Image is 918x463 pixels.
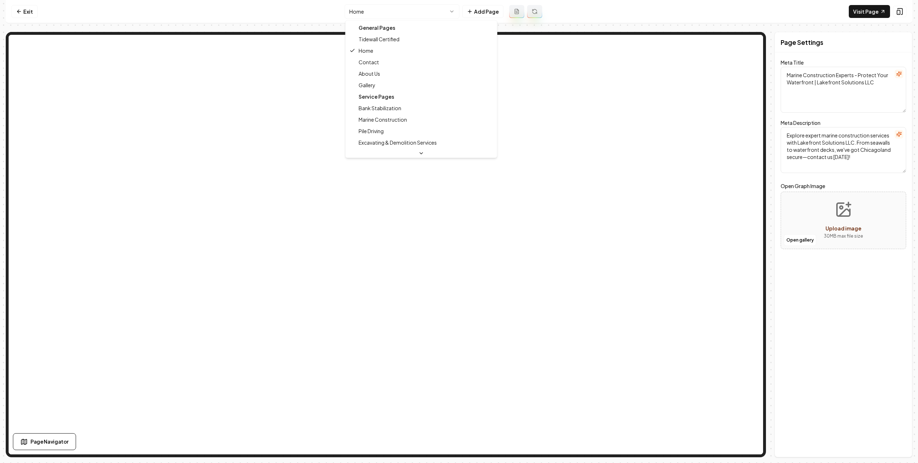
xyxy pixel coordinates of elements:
div: General Pages [347,22,496,33]
span: Gallery [359,81,375,89]
div: Service Pages [347,91,496,102]
span: About Us [359,70,380,77]
span: Tidewall Certified [359,36,399,43]
span: Pile Driving [359,127,384,135]
span: Bank Stabilization [359,104,401,112]
span: Excavating & Demolition Services [359,139,437,146]
span: Home [359,47,373,54]
span: Marine Construction [359,116,407,123]
span: Contact [359,59,379,66]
